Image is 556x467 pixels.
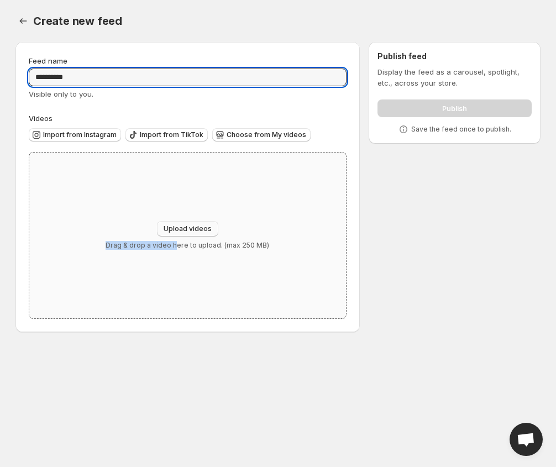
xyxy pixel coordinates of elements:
[411,125,511,134] p: Save the feed once to publish.
[157,221,218,237] button: Upload videos
[15,13,31,29] button: Settings
[377,51,532,62] h2: Publish feed
[43,130,117,139] span: Import from Instagram
[125,128,208,141] button: Import from TikTok
[29,114,53,123] span: Videos
[29,128,121,141] button: Import from Instagram
[140,130,203,139] span: Import from TikTok
[33,14,122,28] span: Create new feed
[29,56,67,65] span: Feed name
[106,241,269,250] p: Drag & drop a video here to upload. (max 250 MB)
[510,423,543,456] div: Open chat
[164,224,212,233] span: Upload videos
[212,128,311,141] button: Choose from My videos
[377,66,532,88] p: Display the feed as a carousel, spotlight, etc., across your store.
[227,130,306,139] span: Choose from My videos
[29,90,93,98] span: Visible only to you.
